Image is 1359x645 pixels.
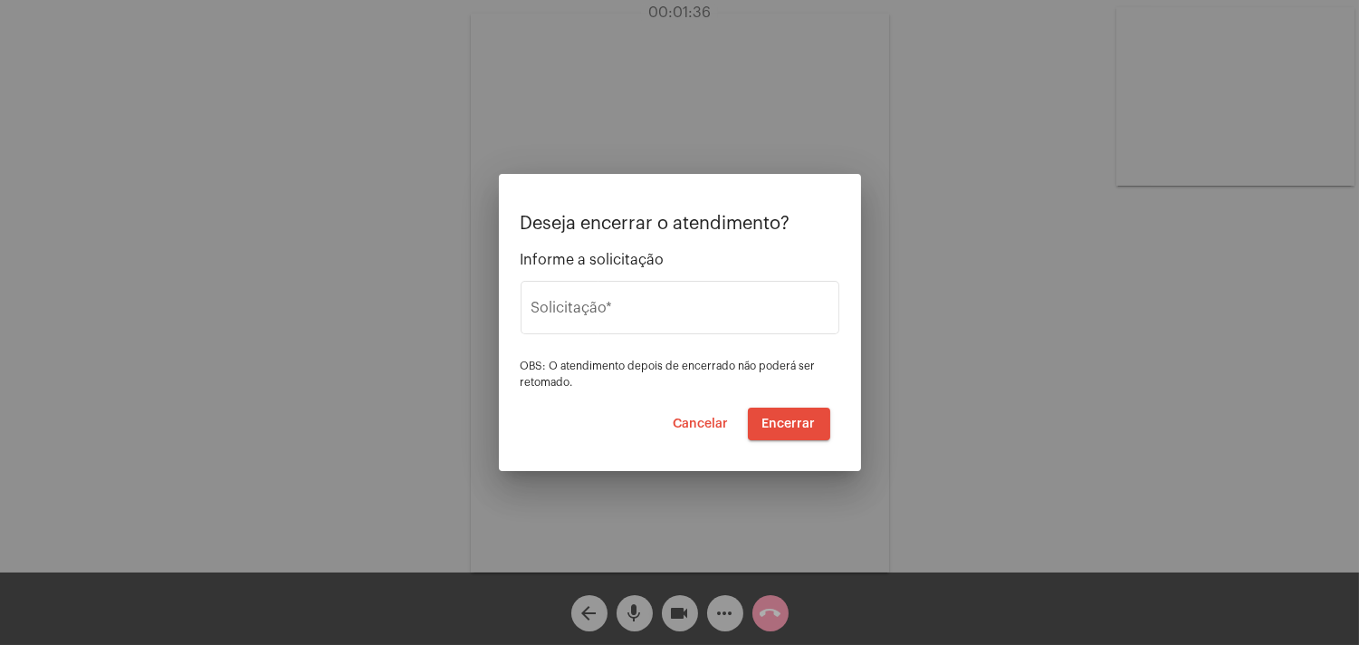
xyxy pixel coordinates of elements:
[674,418,729,430] span: Cancelar
[521,361,816,388] span: OBS: O atendimento depois de encerrado não poderá ser retomado.
[659,408,743,440] button: Cancelar
[521,214,839,234] p: Deseja encerrar o atendimento?
[531,303,828,320] input: Buscar solicitação
[521,252,839,268] span: Informe a solicitação
[762,418,816,430] span: Encerrar
[748,408,830,440] button: Encerrar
